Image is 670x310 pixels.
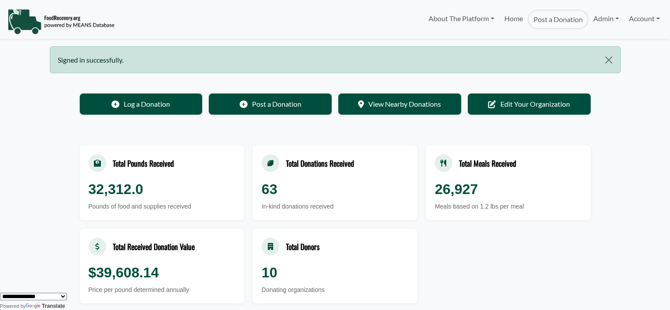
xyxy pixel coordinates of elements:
a: Log a Donation [80,93,203,115]
img: Google Translate [26,303,42,310]
a: About The Platform [424,10,499,27]
a: Home [499,10,527,29]
div: Total Pounds Received [113,157,174,169]
div: In-kind donations received [262,202,408,211]
a: Translate [26,303,65,309]
a: Admin [589,10,624,27]
div: 32,312.0 [89,179,235,200]
div: Total Donors [286,241,320,252]
div: 63 [262,179,408,200]
div: Total Received Donation Value [113,241,195,252]
a: Account [624,10,665,27]
div: Donating organizations [262,285,408,295]
div: Pounds of food and supplies received [89,202,235,211]
div: Total Donations Received [286,157,354,169]
div: Meals based on 1.2 lbs per meal [435,202,581,211]
img: NavigationLogo_FoodRecovery-91c16205cd0af1ed486a0f1a7774a6544ea792ac00100771e7dd3ec7c0e58e41.png [7,8,115,35]
a: View Nearby Donations [338,93,461,115]
button: Close [597,47,620,73]
a: Edit Your Organization [468,93,591,115]
div: 26,927 [435,179,581,200]
a: Post a Donation [528,10,589,29]
div: $39,608.14 [89,262,235,283]
a: Post a Donation [209,93,332,115]
div: Price per pound determined annually [89,285,235,295]
div: Total Meals Received [459,157,516,169]
div: 10 [262,262,408,283]
div: Signed in successfully. [50,46,621,73]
